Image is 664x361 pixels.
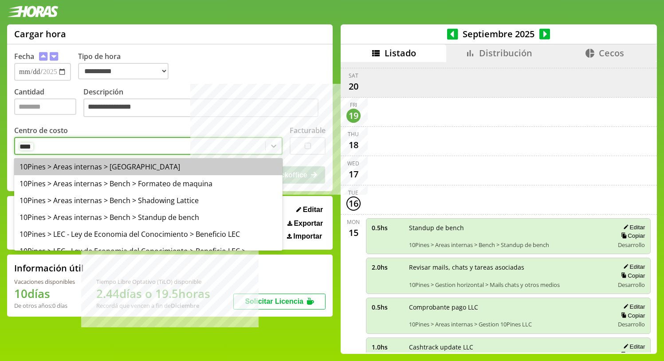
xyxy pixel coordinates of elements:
button: Editar [621,343,645,350]
div: Fri [350,101,357,109]
h1: 2.44 días o 19.5 horas [96,286,210,302]
button: Solicitar Licencia [233,294,326,310]
div: Sat [349,72,358,79]
span: Revisar mails, chats y tareas asociadas [409,263,608,271]
label: Cantidad [14,87,83,119]
h2: Información útil [14,262,84,274]
button: Exportar [285,219,326,228]
b: Diciembre [171,302,199,310]
span: Editar [303,206,323,214]
select: Tipo de hora [78,63,169,79]
button: Editar [621,224,645,231]
button: Copiar [618,272,645,279]
span: Exportar [294,220,323,228]
label: Facturable [290,126,326,135]
span: Importar [293,232,322,240]
div: Wed [347,160,359,167]
div: 19 [346,109,361,123]
div: 10Pines > LEC - Ley de Economia del Conocimiento > Beneficio LEC [14,226,283,243]
button: Editar [294,205,326,214]
div: 18 [346,138,361,152]
h1: Cargar hora [14,28,66,40]
span: 0.5 hs [372,303,403,311]
label: Centro de costo [14,126,68,135]
div: Recordá que vencen a fin de [96,302,210,310]
div: scrollable content [341,62,657,353]
button: Copiar [618,232,645,239]
label: Descripción [83,87,326,119]
div: 10Pines > Areas internas > [GEOGRAPHIC_DATA] [14,158,283,175]
div: Tiempo Libre Optativo (TiLO) disponible [96,278,210,286]
span: Comprobante pago LLC [409,303,608,311]
span: Standup de bench [409,224,608,232]
label: Tipo de hora [78,51,176,81]
span: Cashtrack update LLC [409,343,608,351]
div: De otros años: 0 días [14,302,75,310]
span: 10Pines > Areas internas > Bench > Standup de bench [409,241,608,249]
div: 10Pines > LEC - Ley de Economia del Conocimiento > Beneficio LEC > [GEOGRAPHIC_DATA] [14,243,283,269]
textarea: Descripción [83,98,318,117]
span: Distribución [479,47,532,59]
div: Thu [348,130,359,138]
div: Tue [348,189,358,196]
span: Desarrollo [618,241,645,249]
span: 2.0 hs [372,263,403,271]
input: Cantidad [14,98,76,115]
div: 17 [346,167,361,181]
span: 10Pines > Gestion horizontal > Mails chats y otros medios [409,281,608,289]
span: Listado [385,47,416,59]
span: Desarrollo [618,320,645,328]
div: Vacaciones disponibles [14,278,75,286]
span: Cecos [599,47,624,59]
button: Editar [621,303,645,310]
span: 0.5 hs [372,224,403,232]
span: Desarrollo [618,281,645,289]
span: 10Pines > Areas internas > Gestion 10Pines LLC [409,320,608,328]
div: Mon [347,218,360,226]
div: 16 [346,196,361,211]
div: 20 [346,79,361,94]
button: Copiar [618,312,645,319]
img: logotipo [7,6,59,17]
div: 10Pines > Areas internas > Bench > Standup de bench [14,209,283,226]
button: Editar [621,263,645,271]
span: Solicitar Licencia [245,298,303,305]
span: Septiembre 2025 [458,28,539,40]
button: Copiar [618,351,645,359]
div: 10Pines > Areas internas > Bench > Formateo de maquina [14,175,283,192]
div: 15 [346,226,361,240]
label: Fecha [14,51,34,61]
h1: 10 días [14,286,75,302]
div: 10Pines > Areas internas > Bench > Shadowing Lattice [14,192,283,209]
span: 1.0 hs [372,343,403,351]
